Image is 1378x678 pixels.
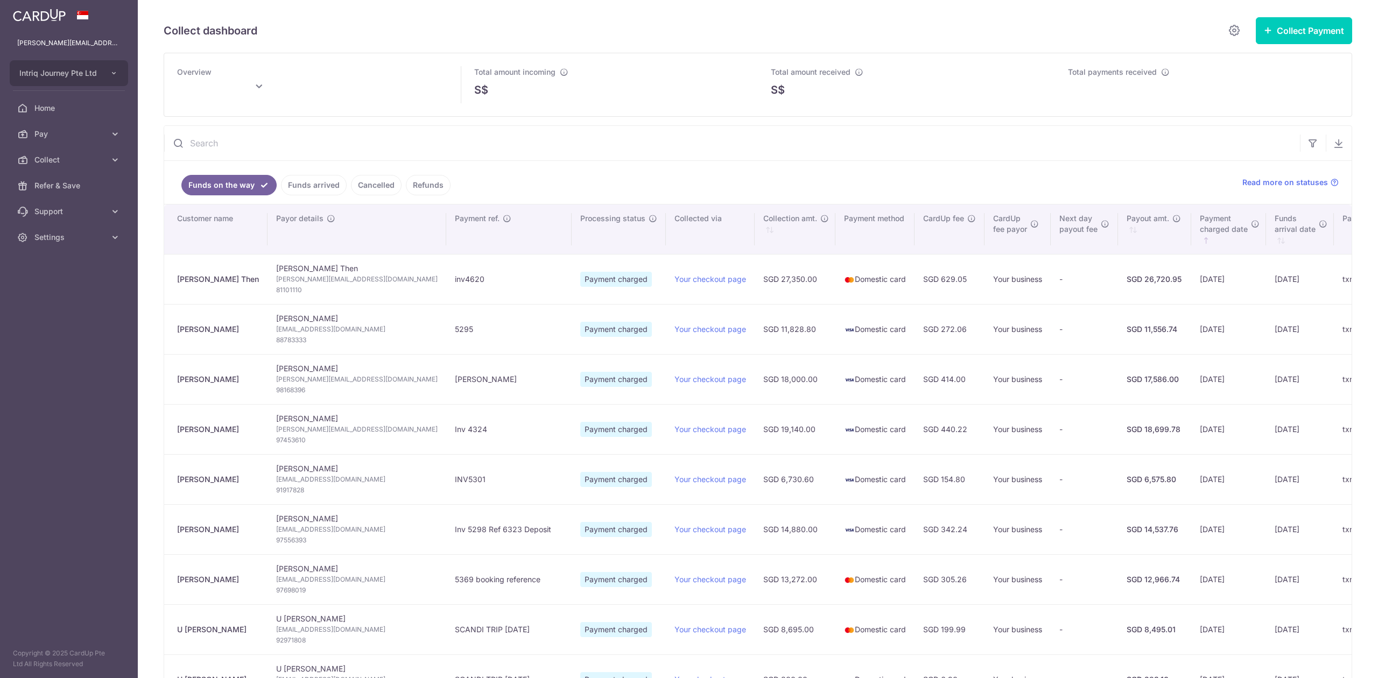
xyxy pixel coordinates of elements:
span: Pay [34,129,106,139]
div: SGD 11,556.74 [1127,324,1183,335]
td: SGD 14,880.00 [755,504,835,554]
td: [DATE] [1191,504,1266,554]
div: U [PERSON_NAME] [177,624,259,635]
th: Next daypayout fee [1051,204,1118,254]
span: [EMAIL_ADDRESS][DOMAIN_NAME] [276,324,438,335]
span: Collection amt. [763,213,817,224]
span: 98168396 [276,385,438,395]
a: Your checkout page [674,274,746,284]
td: SGD 11,828.80 [755,304,835,354]
span: [EMAIL_ADDRESS][DOMAIN_NAME] [276,624,438,635]
th: Collection amt. : activate to sort column ascending [755,204,835,254]
td: [DATE] [1191,254,1266,304]
a: Your checkout page [674,375,746,384]
td: SGD 414.00 [915,354,985,404]
button: Collect Payment [1256,17,1352,44]
td: SGD 13,272.00 [755,554,835,604]
td: [PERSON_NAME] [268,504,446,554]
div: SGD 18,699.78 [1127,424,1183,435]
span: Payment charged [580,572,652,587]
th: Payor details [268,204,446,254]
span: Payment charged [580,372,652,387]
span: Payment charged [580,472,652,487]
th: Collected via [666,204,755,254]
a: Your checkout page [674,575,746,584]
td: Your business [985,454,1051,504]
th: CardUpfee payor [985,204,1051,254]
td: [DATE] [1191,404,1266,454]
span: [EMAIL_ADDRESS][DOMAIN_NAME] [276,524,438,535]
span: Payment charged [580,272,652,287]
a: Funds arrived [281,175,347,195]
div: SGD 17,586.00 [1127,374,1183,385]
th: Paymentcharged date : activate to sort column ascending [1191,204,1266,254]
td: [DATE] [1266,404,1334,454]
td: Domestic card [835,304,915,354]
span: Overview [177,67,212,76]
span: Total amount received [771,67,850,76]
td: Domestic card [835,604,915,654]
td: - [1051,504,1118,554]
td: SCANDI TRIP [DATE] [446,604,572,654]
td: Your business [985,254,1051,304]
td: inv4620 [446,254,572,304]
span: Support [34,206,106,217]
th: Processing status [572,204,666,254]
td: SGD 305.26 [915,554,985,604]
span: [EMAIL_ADDRESS][DOMAIN_NAME] [276,574,438,585]
div: [PERSON_NAME] [177,374,259,385]
button: Intriq Journey Pte Ltd [10,60,128,86]
img: visa-sm-192604c4577d2d35970c8ed26b86981c2741ebd56154ab54ad91a526f0f24972.png [844,375,855,385]
span: Funds arrival date [1275,213,1316,235]
a: Your checkout page [674,425,746,434]
td: - [1051,354,1118,404]
span: CardUp fee payor [993,213,1027,235]
a: Your checkout page [674,324,746,334]
td: [PERSON_NAME] [268,304,446,354]
div: [PERSON_NAME] [177,324,259,335]
div: SGD 12,966.74 [1127,574,1183,585]
td: [DATE] [1266,554,1334,604]
div: [PERSON_NAME] Then [177,274,259,285]
div: [PERSON_NAME] [177,574,259,585]
span: Settings [34,232,106,243]
td: SGD 6,730.60 [755,454,835,504]
th: Customer name [164,204,268,254]
span: S$ [474,82,488,98]
td: SGD 629.05 [915,254,985,304]
td: Your business [985,504,1051,554]
span: Payment ref. [455,213,500,224]
td: - [1051,404,1118,454]
td: [PERSON_NAME] [446,354,572,404]
td: SGD 27,350.00 [755,254,835,304]
td: [DATE] [1266,504,1334,554]
span: Payment charged [580,622,652,637]
span: Payor details [276,213,324,224]
span: Refer & Save [34,180,106,191]
td: [DATE] [1191,604,1266,654]
img: visa-sm-192604c4577d2d35970c8ed26b86981c2741ebd56154ab54ad91a526f0f24972.png [844,425,855,435]
td: Your business [985,304,1051,354]
span: Total payments received [1068,67,1157,76]
th: CardUp fee [915,204,985,254]
span: 97556393 [276,535,438,546]
span: Payout amt. [1127,213,1169,224]
div: [PERSON_NAME] [177,424,259,435]
td: SGD 272.06 [915,304,985,354]
td: SGD 8,695.00 [755,604,835,654]
img: visa-sm-192604c4577d2d35970c8ed26b86981c2741ebd56154ab54ad91a526f0f24972.png [844,324,855,335]
span: Total amount incoming [474,67,556,76]
td: - [1051,254,1118,304]
span: Payment charged [580,522,652,537]
span: Intriq Journey Pte Ltd [19,68,99,79]
span: Collect [34,154,106,165]
div: SGD 26,720.95 [1127,274,1183,285]
th: Payment method [835,204,915,254]
img: mastercard-sm-87a3fd1e0bddd137fecb07648320f44c262e2538e7db6024463105ddbc961eb2.png [844,274,855,285]
th: Payout amt. : activate to sort column ascending [1118,204,1191,254]
span: Payment charged [580,422,652,437]
td: Inv 4324 [446,404,572,454]
td: U [PERSON_NAME] [268,604,446,654]
td: [DATE] [1266,354,1334,404]
td: [PERSON_NAME] [268,354,446,404]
